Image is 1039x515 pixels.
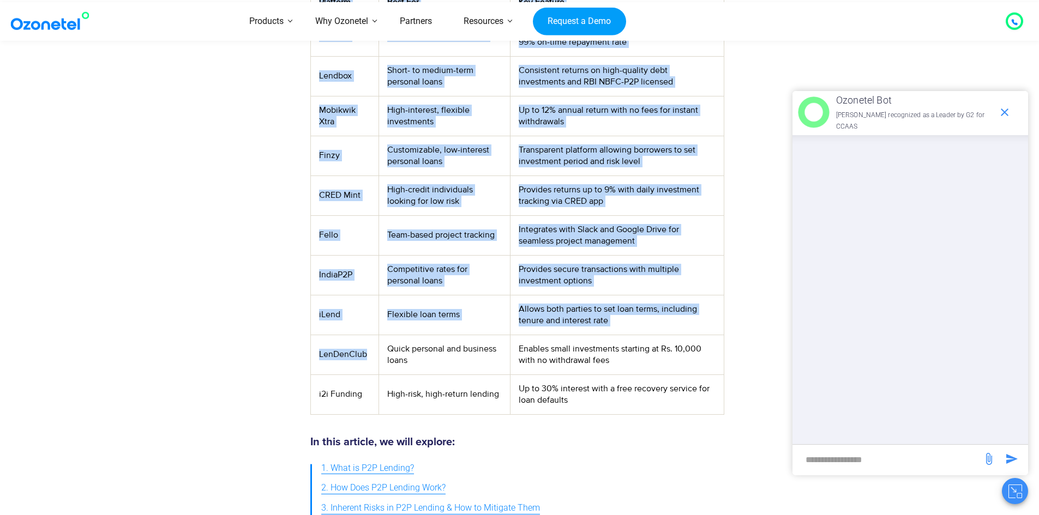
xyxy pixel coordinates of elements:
td: CRED Mint [310,175,379,215]
td: Lendbox [310,56,379,96]
p: Ozonetel Bot [836,92,993,109]
span: send message [1001,448,1023,470]
td: Fello [310,215,379,255]
td: Quick personal and business loans [379,335,511,374]
td: IndiaP2P [310,255,379,295]
td: High-interest, flexible investments [379,96,511,136]
a: Products [233,2,299,41]
td: Finzy [310,136,379,175]
a: Resources [448,2,519,41]
td: Allows both parties to set loan terms, including tenure and interest rate [511,295,724,335]
div: new-msg-input [798,450,977,470]
td: LenDenClub [310,335,379,374]
h5: In this article, we will explore: [310,437,724,447]
a: 2. How Does P2P Lending Work? [321,478,446,498]
td: Integrates with Slack and Google Drive for seamless project management [511,215,724,255]
a: Why Ozonetel [299,2,384,41]
td: Up to 12% annual return with no fees for instant withdrawals [511,96,724,136]
span: send message [978,448,1000,470]
td: Flexible loan terms [379,295,511,335]
td: Team-based project tracking [379,215,511,255]
a: Request a Demo [533,7,626,35]
td: High-credit individuals looking for low risk [379,175,511,215]
td: i2i Funding [310,374,379,414]
button: Close chat [1002,478,1028,504]
img: header [798,96,830,128]
td: Provides returns up to 9% with daily investment tracking via CRED app [511,175,724,215]
td: iLend [310,295,379,335]
span: 2. How Does P2P Lending Work? [321,480,446,496]
td: Provides secure transactions with multiple investment options [511,255,724,295]
td: Competitive rates for personal loans [379,255,511,295]
td: High-risk, high-return lending [379,374,511,414]
td: Consistent returns on high-quality debt investments and RBI NBFC-P2P licensed [511,56,724,96]
span: 1. What is P2P Lending? [321,461,414,476]
td: Transparent platform allowing borrowers to set investment period and risk level [511,136,724,175]
a: 1. What is P2P Lending? [321,458,414,478]
span: end chat or minimize [994,101,1016,123]
td: Up to 30% interest with a free recovery service for loan defaults [511,374,724,414]
td: Short- to medium-term personal loans [379,56,511,96]
p: [PERSON_NAME] recognized as a Leader by G2 for CCAAS [836,110,993,133]
td: Enables small investments starting at Rs. 10,000 with no withdrawal fees [511,335,724,374]
td: Mobikwik Xtra [310,96,379,136]
td: Customizable, low-interest personal loans [379,136,511,175]
a: Partners [384,2,448,41]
